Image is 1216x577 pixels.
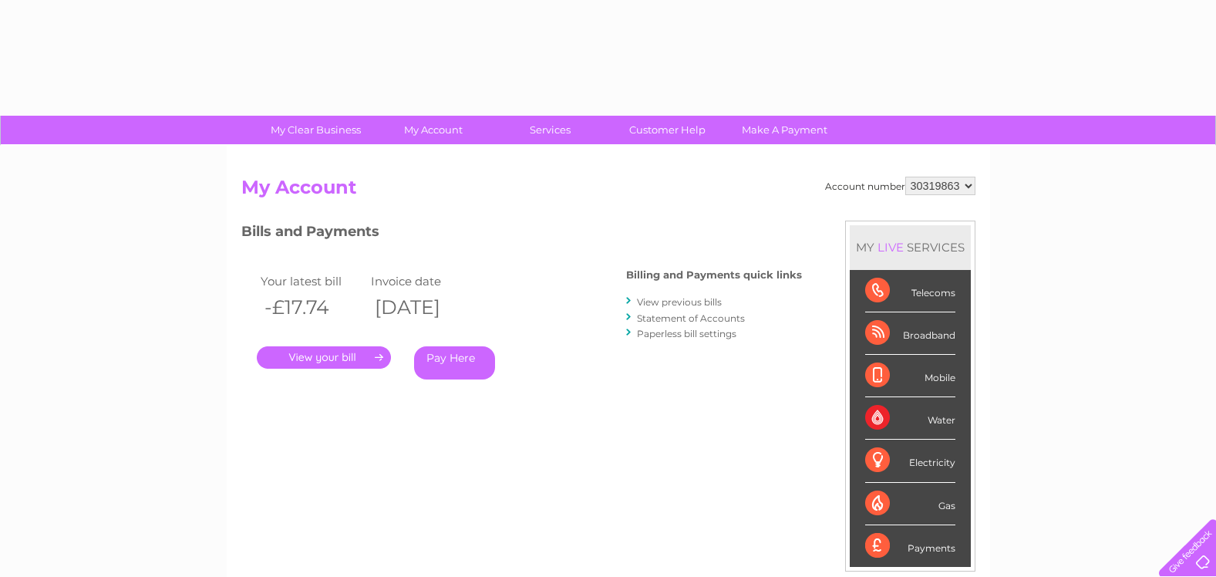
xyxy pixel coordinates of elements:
[637,312,745,324] a: Statement of Accounts
[637,328,736,339] a: Paperless bill settings
[874,240,907,255] div: LIVE
[865,440,955,482] div: Electricity
[637,296,722,308] a: View previous bills
[252,116,379,144] a: My Clear Business
[241,221,802,248] h3: Bills and Payments
[721,116,848,144] a: Make A Payment
[257,292,368,323] th: -£17.74
[865,312,955,355] div: Broadband
[850,225,971,269] div: MY SERVICES
[825,177,975,195] div: Account number
[865,270,955,312] div: Telecoms
[865,525,955,567] div: Payments
[487,116,614,144] a: Services
[865,355,955,397] div: Mobile
[257,271,368,292] td: Your latest bill
[241,177,975,206] h2: My Account
[604,116,731,144] a: Customer Help
[367,271,478,292] td: Invoice date
[414,346,495,380] a: Pay Here
[367,292,478,323] th: [DATE]
[865,483,955,525] div: Gas
[257,346,391,369] a: .
[626,269,802,281] h4: Billing and Payments quick links
[369,116,497,144] a: My Account
[865,397,955,440] div: Water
